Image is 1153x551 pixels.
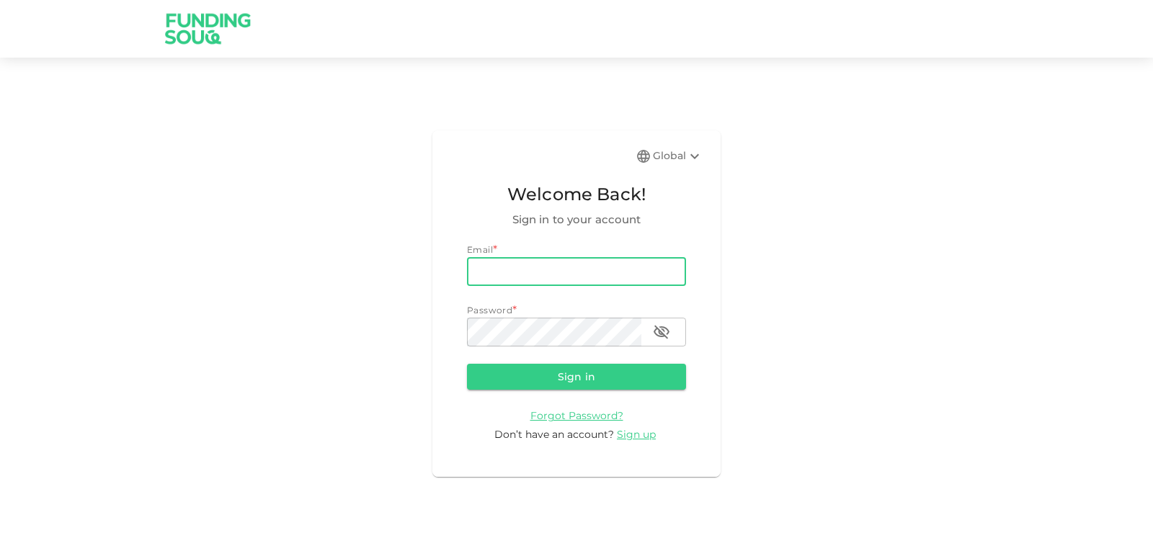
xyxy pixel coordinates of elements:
span: Don’t have an account? [494,428,614,441]
input: email [467,257,686,286]
button: Sign in [467,364,686,390]
a: Forgot Password? [530,408,623,422]
span: Password [467,305,512,315]
span: Email [467,244,493,255]
span: Sign in to your account [467,211,686,228]
span: Welcome Back! [467,181,686,208]
span: Sign up [617,428,656,441]
div: Global [653,148,703,165]
input: password [467,318,641,346]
